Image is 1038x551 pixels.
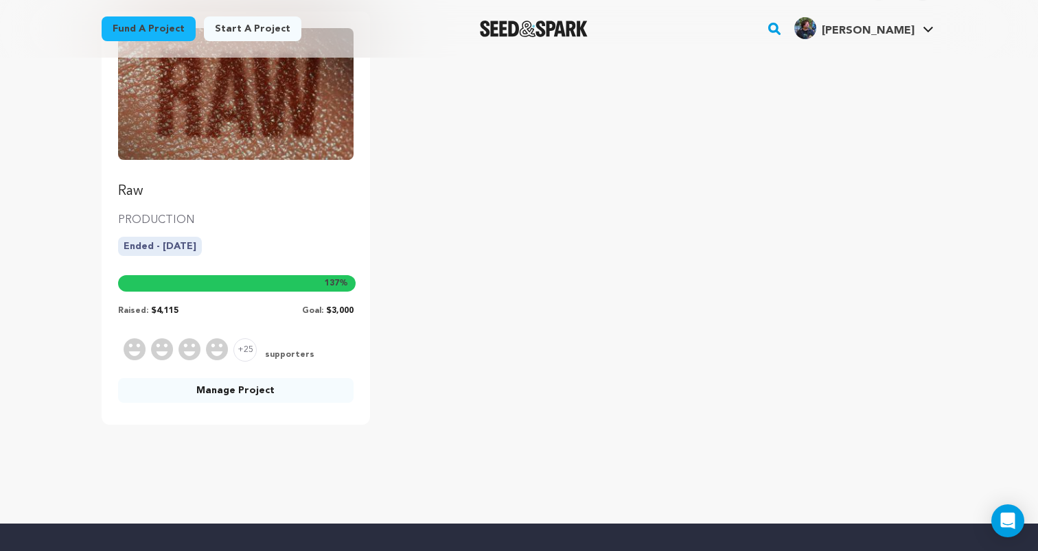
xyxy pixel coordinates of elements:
span: Raised: [118,307,148,315]
span: $4,115 [151,307,178,315]
span: supporters [262,349,314,362]
span: [PERSON_NAME] [822,25,914,36]
span: 137 [325,279,339,288]
a: Diego H.'s Profile [792,14,936,39]
p: Ended - [DATE] [118,237,202,256]
span: +25 [233,338,257,362]
a: Fund a project [102,16,196,41]
span: Diego H.'s Profile [792,14,936,43]
img: Supporter Image [178,338,200,360]
img: Seed&Spark Logo Dark Mode [480,21,588,37]
div: Diego H.'s Profile [794,17,914,39]
span: Goal: [302,307,323,315]
a: Seed&Spark Homepage [480,21,588,37]
span: $3,000 [326,307,354,315]
span: % [325,278,348,289]
div: Open Intercom Messenger [991,504,1024,537]
img: Supporter Image [206,338,228,360]
img: Supporter Image [124,338,146,360]
a: Fund Raw [118,28,354,201]
img: Supporter Image [151,338,173,360]
p: Raw [118,182,354,201]
a: Manage Project [118,378,354,403]
a: Start a project [204,16,301,41]
img: 08499ed398de49bf.jpg [794,17,816,39]
p: PRODUCTION [118,212,354,228]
